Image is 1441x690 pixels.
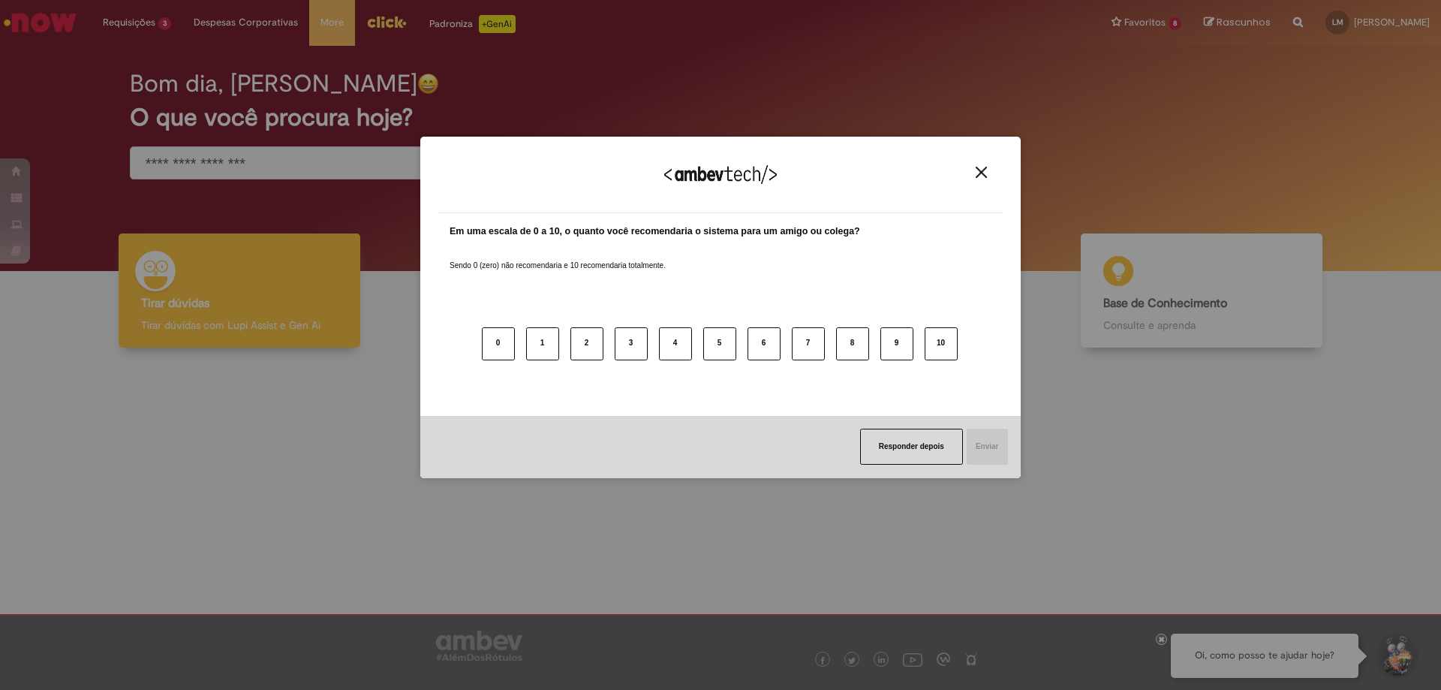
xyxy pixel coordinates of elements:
[925,327,958,360] button: 10
[450,243,666,271] label: Sendo 0 (zero) não recomendaria e 10 recomendaria totalmente.
[836,327,869,360] button: 8
[570,327,603,360] button: 2
[703,327,736,360] button: 5
[664,165,777,184] img: Logo Ambevtech
[482,327,515,360] button: 0
[659,327,692,360] button: 4
[748,327,781,360] button: 6
[971,166,991,179] button: Close
[792,327,825,360] button: 7
[450,224,860,239] label: Em uma escala de 0 a 10, o quanto você recomendaria o sistema para um amigo ou colega?
[976,167,987,178] img: Close
[526,327,559,360] button: 1
[860,429,963,465] button: Responder depois
[615,327,648,360] button: 3
[880,327,913,360] button: 9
